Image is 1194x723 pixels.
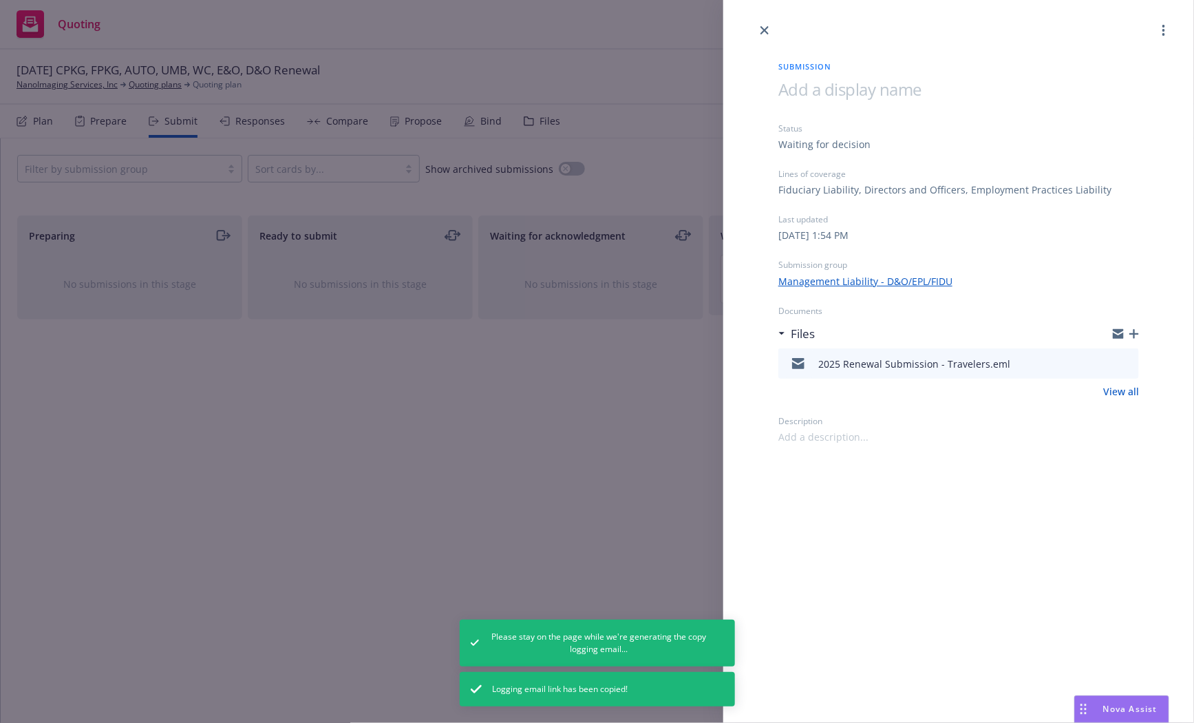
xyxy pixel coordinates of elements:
[778,182,1111,197] div: Fiduciary Liability, Directors and Officers, Employment Practices Liability
[756,22,773,39] a: close
[1099,355,1110,372] button: download file
[778,61,1139,72] span: Submission
[778,415,1139,427] div: Description
[778,123,1139,134] div: Status
[1074,695,1169,723] button: Nova Assist
[778,325,815,343] div: Files
[1155,22,1172,39] a: more
[778,228,849,242] div: [DATE] 1:54 PM
[778,259,1139,271] div: Submission group
[1103,384,1139,399] a: View all
[791,325,815,343] h3: Files
[1103,703,1158,715] span: Nova Assist
[1121,355,1133,372] button: preview file
[778,274,952,289] a: Management Liability - D&O/EPL/FIDU
[778,168,1139,180] div: Lines of coverage
[493,683,628,695] span: Logging email link has been copied!
[778,305,1139,317] div: Documents
[490,631,707,656] span: Please stay on the page while we're generating the copy logging email...
[778,213,1139,225] div: Last updated
[1075,696,1092,722] div: Drag to move
[818,357,1010,371] div: 2025 Renewal Submission - Travelers.eml
[778,137,871,151] div: Waiting for decision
